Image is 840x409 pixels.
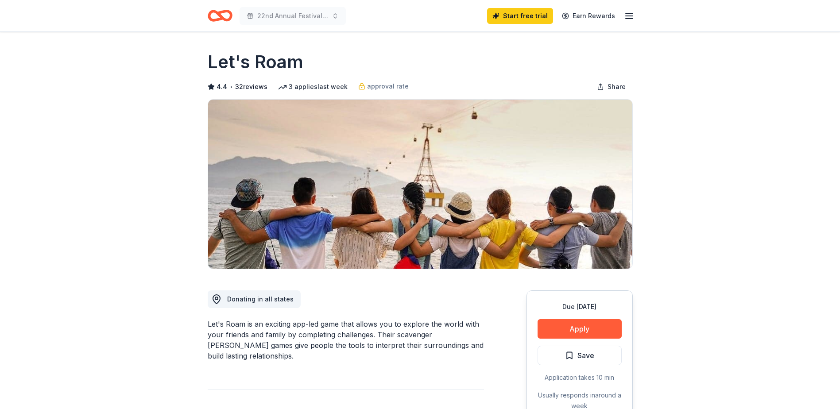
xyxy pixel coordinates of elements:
span: Donating in all states [227,295,294,303]
button: 32reviews [235,81,267,92]
button: Share [590,78,633,96]
button: Apply [538,319,622,339]
button: 22nd Annual Festival of Trees [240,7,346,25]
div: Application takes 10 min [538,372,622,383]
div: Due [DATE] [538,301,622,312]
div: Let's Roam is an exciting app-led game that allows you to explore the world with your friends and... [208,319,484,361]
span: approval rate [367,81,409,92]
button: Save [538,346,622,365]
span: 22nd Annual Festival of Trees [257,11,328,21]
h1: Let's Roam [208,50,303,74]
img: Image for Let's Roam [208,100,632,269]
a: Start free trial [487,8,553,24]
span: 4.4 [217,81,227,92]
a: Home [208,5,232,26]
div: 3 applies last week [278,81,348,92]
span: • [229,83,232,90]
a: approval rate [358,81,409,92]
span: Share [608,81,626,92]
span: Save [577,350,594,361]
a: Earn Rewards [557,8,620,24]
